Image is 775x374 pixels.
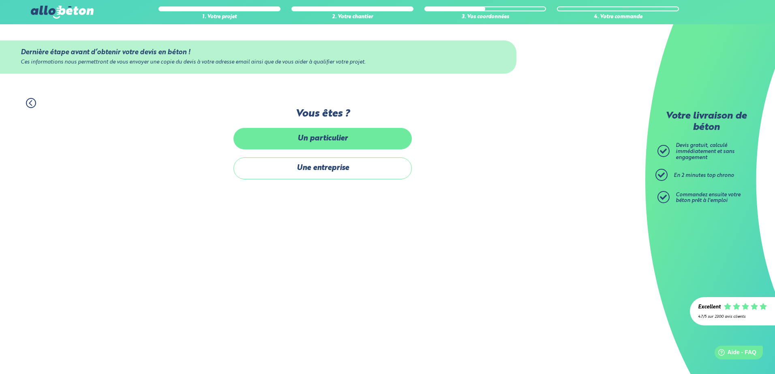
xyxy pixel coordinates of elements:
iframe: Help widget launcher [703,342,766,365]
div: 3. Vos coordonnées [424,14,546,20]
div: Dernière étape avant d’obtenir votre devis en béton ! [21,49,496,56]
label: Vous êtes ? [233,108,412,120]
img: allobéton [31,6,93,19]
label: Un particulier [233,128,412,149]
div: 4. Votre commande [557,14,679,20]
div: 1. Votre projet [158,14,280,20]
div: 2. Votre chantier [291,14,413,20]
label: Une entreprise [233,157,412,179]
div: Ces informations nous permettront de vous envoyer une copie du devis à votre adresse email ainsi ... [21,59,496,66]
